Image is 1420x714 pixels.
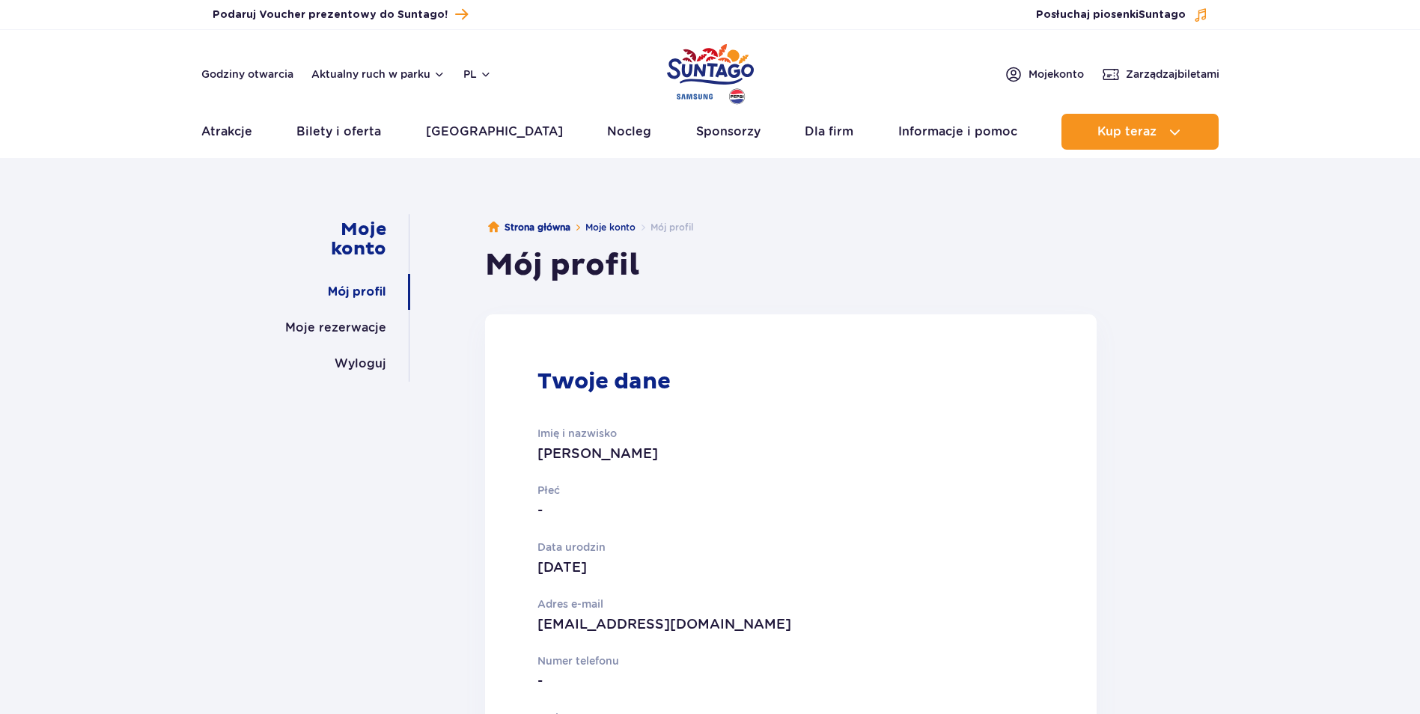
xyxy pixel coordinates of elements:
a: Godziny otwarcia [201,67,293,82]
span: Kup teraz [1097,125,1157,138]
span: Suntago [1139,10,1186,20]
p: Data urodzin [537,539,928,555]
a: Moje konto [289,214,386,265]
a: Park of Poland [667,37,754,106]
span: Posłuchaj piosenki [1036,7,1186,22]
p: Płeć [537,482,928,498]
p: - [537,500,928,521]
h1: Mój profil [485,247,1097,284]
span: Moje konto [1029,67,1084,82]
button: Kup teraz [1061,114,1219,150]
p: [EMAIL_ADDRESS][DOMAIN_NAME] [537,614,928,635]
a: Informacje i pomoc [898,114,1017,150]
p: Imię i nazwisko [537,425,928,442]
p: [PERSON_NAME] [537,443,928,464]
a: Moje konto [585,222,636,233]
span: Zarządzaj biletami [1126,67,1219,82]
a: [GEOGRAPHIC_DATA] [426,114,563,150]
a: Bilety i oferta [296,114,381,150]
p: - [537,671,928,692]
button: pl [463,67,492,82]
a: Dla firm [805,114,853,150]
li: Mój profil [636,220,693,235]
a: Wyloguj [335,346,386,382]
a: Moje rezerwacje [285,310,386,346]
p: Adres e-mail [537,596,928,612]
a: Nocleg [607,114,651,150]
h2: Twoje dane [537,368,671,395]
span: Podaruj Voucher prezentowy do Suntago! [213,7,448,22]
a: Strona główna [488,220,570,235]
button: Aktualny ruch w parku [311,68,445,80]
button: Posłuchaj piosenkiSuntago [1036,7,1208,22]
a: Mojekonto [1005,65,1084,83]
p: [DATE] [537,557,928,578]
a: Podaruj Voucher prezentowy do Suntago! [213,4,468,25]
a: Sponsorzy [696,114,761,150]
a: Mój profil [328,274,386,310]
a: Zarządzajbiletami [1102,65,1219,83]
a: Atrakcje [201,114,252,150]
p: Numer telefonu [537,653,928,669]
